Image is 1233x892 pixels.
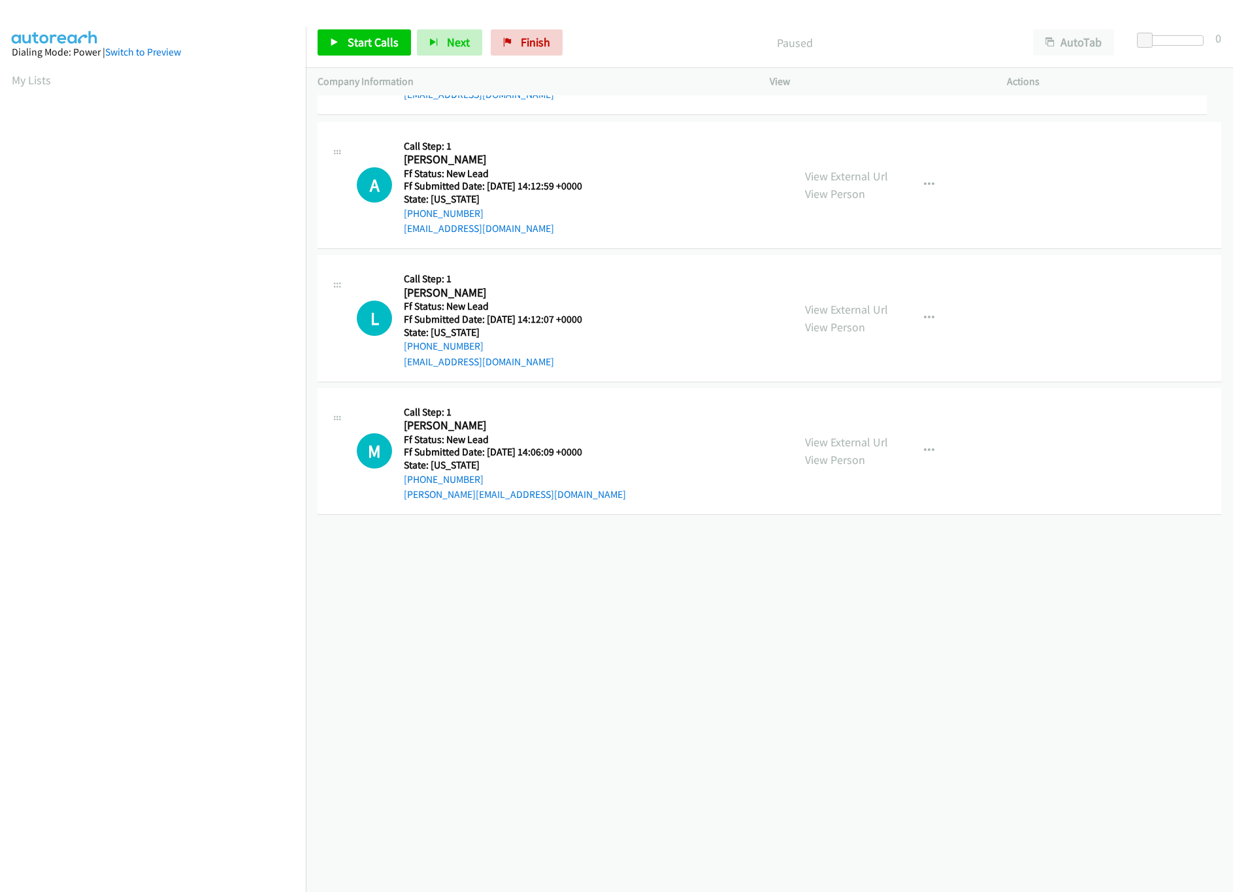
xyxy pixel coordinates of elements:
[417,29,482,56] button: Next
[1033,29,1114,56] button: AutoTab
[1007,74,1221,90] p: Actions
[404,340,484,352] a: [PHONE_NUMBER]
[12,44,294,60] div: Dialing Mode: Power |
[404,167,599,180] h5: Ff Status: New Lead
[357,433,392,469] div: The call is yet to be attempted
[404,286,599,301] h2: [PERSON_NAME]
[1143,35,1204,46] div: Delay between calls (in seconds)
[404,152,599,167] h2: [PERSON_NAME]
[404,355,554,368] a: [EMAIL_ADDRESS][DOMAIN_NAME]
[521,35,550,50] span: Finish
[404,180,599,193] h5: Ff Submitted Date: [DATE] 14:12:59 +0000
[357,433,392,469] h1: M
[404,488,626,501] a: [PERSON_NAME][EMAIL_ADDRESS][DOMAIN_NAME]
[404,273,599,286] h5: Call Step: 1
[357,167,392,203] h1: A
[805,435,888,450] a: View External Url
[404,406,626,419] h5: Call Step: 1
[580,34,1010,52] p: Paused
[770,74,984,90] p: View
[404,418,599,433] h2: [PERSON_NAME]
[357,301,392,336] h1: L
[105,46,181,58] a: Switch to Preview
[447,35,470,50] span: Next
[404,193,599,206] h5: State: [US_STATE]
[805,169,888,184] a: View External Url
[404,300,599,313] h5: Ff Status: New Lead
[12,101,306,721] iframe: Dialpad
[805,186,865,201] a: View Person
[491,29,563,56] a: Finish
[404,207,484,220] a: [PHONE_NUMBER]
[404,433,626,446] h5: Ff Status: New Lead
[805,320,865,335] a: View Person
[404,473,484,486] a: [PHONE_NUMBER]
[404,313,599,326] h5: Ff Submitted Date: [DATE] 14:12:07 +0000
[348,35,399,50] span: Start Calls
[12,73,51,88] a: My Lists
[805,452,865,467] a: View Person
[318,29,411,56] a: Start Calls
[318,74,746,90] p: Company Information
[404,326,599,339] h5: State: [US_STATE]
[404,459,626,472] h5: State: [US_STATE]
[404,446,626,459] h5: Ff Submitted Date: [DATE] 14:06:09 +0000
[357,301,392,336] div: The call is yet to be attempted
[805,302,888,317] a: View External Url
[404,222,554,235] a: [EMAIL_ADDRESS][DOMAIN_NAME]
[1215,29,1221,47] div: 0
[404,140,599,153] h5: Call Step: 1
[357,167,392,203] div: The call is yet to be attempted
